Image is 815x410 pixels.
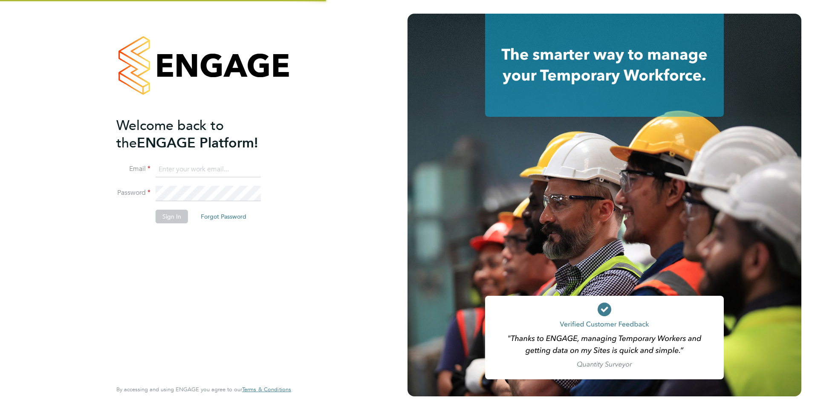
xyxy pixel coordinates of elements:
h2: ENGAGE Platform! [116,117,283,152]
a: Terms & Conditions [242,386,291,393]
label: Password [116,188,150,197]
label: Email [116,165,150,173]
button: Sign In [156,210,188,223]
span: Welcome back to the [116,117,224,151]
button: Forgot Password [194,210,253,223]
input: Enter your work email... [156,162,261,177]
span: By accessing and using ENGAGE you agree to our [116,386,291,393]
